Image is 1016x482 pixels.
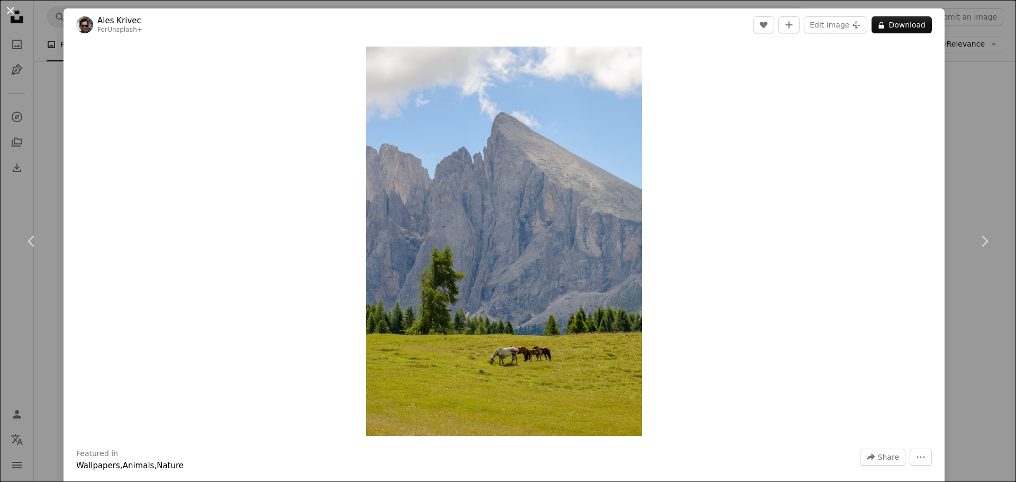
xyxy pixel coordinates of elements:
[778,16,800,33] button: Add to Collection
[804,16,867,33] button: Edit image
[97,15,142,26] a: Ales Krivec
[753,16,774,33] button: Like
[860,449,905,466] button: Share this image
[952,190,1016,292] a: Next
[872,16,932,33] button: Download
[76,461,120,470] a: Wallpapers
[157,461,184,470] a: Nature
[120,461,123,470] span: ,
[97,26,142,34] div: For
[366,47,642,436] img: three horses grazing in a field with mountains in the background
[366,47,642,436] button: Zoom in on this image
[154,461,157,470] span: ,
[107,26,142,33] a: Unsplash+
[123,461,155,470] a: Animals
[878,449,899,465] span: Share
[76,16,93,33] img: Go to Ales Krivec's profile
[910,449,932,466] button: More Actions
[76,449,118,459] h3: Featured in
